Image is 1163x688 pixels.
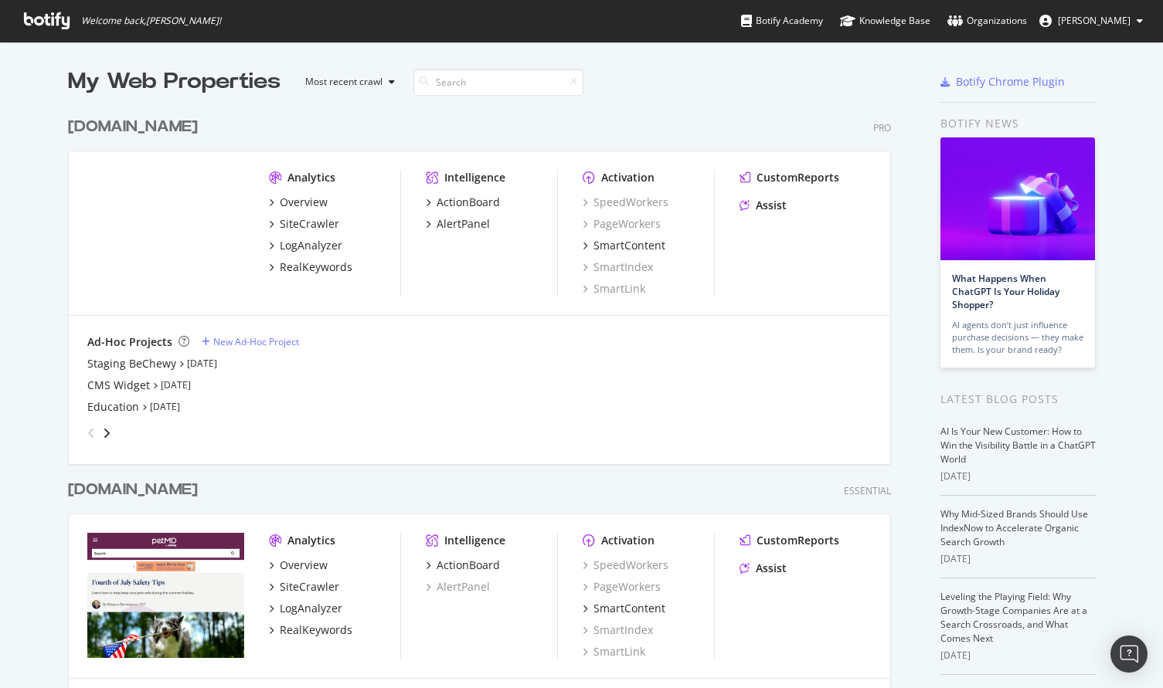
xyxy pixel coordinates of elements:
[101,425,112,441] div: angle-right
[287,533,335,548] div: Analytics
[426,216,490,232] a: AlertPanel
[947,13,1027,29] div: Organizations
[956,74,1065,90] div: Botify Chrome Plugin
[940,552,1096,566] div: [DATE]
[940,507,1088,548] a: Why Mid-Sized Brands Should Use IndexNow to Accelerate Organic Search Growth
[940,469,1096,483] div: [DATE]
[269,558,328,573] a: Overview
[740,533,839,548] a: CustomReports
[740,198,787,213] a: Assist
[593,601,665,616] div: SmartContent
[269,622,352,638] a: RealKeywords
[280,238,342,253] div: LogAnalyzer
[583,216,661,232] a: PageWorkers
[583,622,653,638] a: SmartIndex
[87,378,150,393] a: CMS Widget
[287,170,335,185] div: Analytics
[437,195,500,210] div: ActionBoard
[940,115,1096,132] div: Botify news
[756,561,787,576] div: Assist
[280,259,352,275] div: RealKeywords
[437,216,490,232] div: AlertPanel
[444,170,505,185] div: Intelligence
[741,13,823,29] div: Botify Academy
[305,77,383,86] div: Most recent crawl
[740,561,787,576] a: Assist
[269,195,328,210] a: Overview
[269,216,339,232] a: SiteCrawler
[293,69,401,94] button: Most recent crawl
[269,238,342,253] a: LogAnalyzer
[68,479,204,501] a: [DOMAIN_NAME]
[583,281,645,297] div: SmartLink
[426,195,500,210] a: ActionBoard
[952,272,1059,311] a: What Happens When ChatGPT Is Your Holiday Shopper?
[269,601,342,616] a: LogAnalyzer
[583,644,645,659] a: SmartLink
[68,66,281,97] div: My Web Properties
[583,601,665,616] a: SmartContent
[87,533,244,658] img: www.petmd.com
[269,579,339,595] a: SiteCrawler
[740,170,839,185] a: CustomReports
[187,357,217,370] a: [DATE]
[280,216,339,232] div: SiteCrawler
[426,579,490,595] a: AlertPanel
[940,425,1096,466] a: AI Is Your New Customer: How to Win the Visibility Battle in a ChatGPT World
[583,238,665,253] a: SmartContent
[426,558,500,573] a: ActionBoard
[840,13,930,29] div: Knowledge Base
[873,121,891,134] div: Pro
[280,579,339,595] div: SiteCrawler
[81,15,221,27] span: Welcome back, [PERSON_NAME] !
[87,399,139,415] a: Education
[437,558,500,573] div: ActionBoard
[150,400,180,413] a: [DATE]
[81,421,101,446] div: angle-left
[280,558,328,573] div: Overview
[844,484,891,497] div: Essential
[940,649,1096,663] div: [DATE]
[413,69,583,96] input: Search
[940,391,1096,408] div: Latest Blog Posts
[583,579,661,595] a: PageWorkers
[213,335,299,348] div: New Ad-Hoc Project
[593,238,665,253] div: SmartContent
[269,259,352,275] a: RealKeywords
[87,170,244,295] img: www.chewy.com
[68,116,198,138] div: [DOMAIN_NAME]
[756,198,787,213] div: Assist
[940,590,1087,645] a: Leveling the Playing Field: Why Growth-Stage Companies Are at a Search Crossroads, and What Comes...
[202,335,299,348] a: New Ad-Hoc Project
[280,622,352,638] div: RealKeywords
[601,170,655,185] div: Activation
[583,259,653,275] a: SmartIndex
[583,558,668,573] a: SpeedWorkers
[940,137,1095,260] img: What Happens When ChatGPT Is Your Holiday Shopper?
[68,479,198,501] div: [DOMAIN_NAME]
[280,195,328,210] div: Overview
[87,334,172,350] div: Ad-Hoc Projects
[280,601,342,616] div: LogAnalyzer
[601,533,655,548] div: Activation
[444,533,505,548] div: Intelligence
[952,319,1083,356] div: AI agents don’t just influence purchase decisions — they make them. Is your brand ready?
[87,356,176,371] a: Staging BeChewy
[940,74,1065,90] a: Botify Chrome Plugin
[68,116,204,138] a: [DOMAIN_NAME]
[757,170,839,185] div: CustomReports
[757,533,839,548] div: CustomReports
[1110,635,1148,673] div: Open Intercom Messenger
[583,195,668,210] a: SpeedWorkers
